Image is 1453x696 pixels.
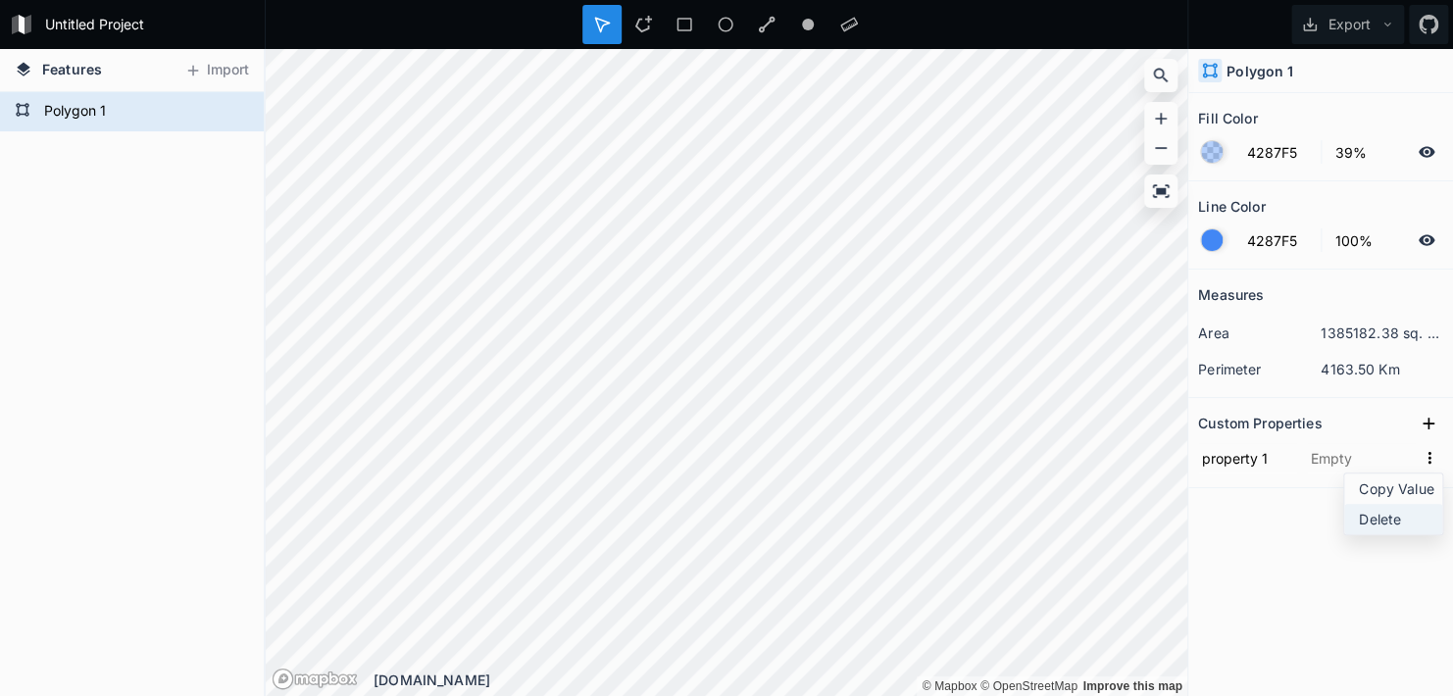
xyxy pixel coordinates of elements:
dd: 4163.50 Km [1321,359,1443,379]
button: Export [1291,5,1404,44]
span: Copy Value [1359,478,1437,499]
h4: Polygon 1 [1227,61,1293,81]
input: Name [1198,443,1297,472]
h2: Custom Properties [1198,408,1322,438]
dt: area [1198,323,1321,343]
span: Features [42,59,102,79]
h2: Fill Color [1198,103,1257,133]
div: [DOMAIN_NAME] [374,670,1187,690]
a: Mapbox logo [272,668,358,690]
h2: Measures [1198,279,1264,310]
button: Import [175,55,259,86]
dd: 1385182.38 sq. km [1321,323,1443,343]
a: Mapbox [922,679,977,693]
input: Empty [1307,443,1416,472]
h2: Line Color [1198,191,1265,222]
a: Map feedback [1082,679,1182,693]
span: Delete [1359,509,1437,529]
dt: perimeter [1198,359,1321,379]
a: OpenStreetMap [980,679,1077,693]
